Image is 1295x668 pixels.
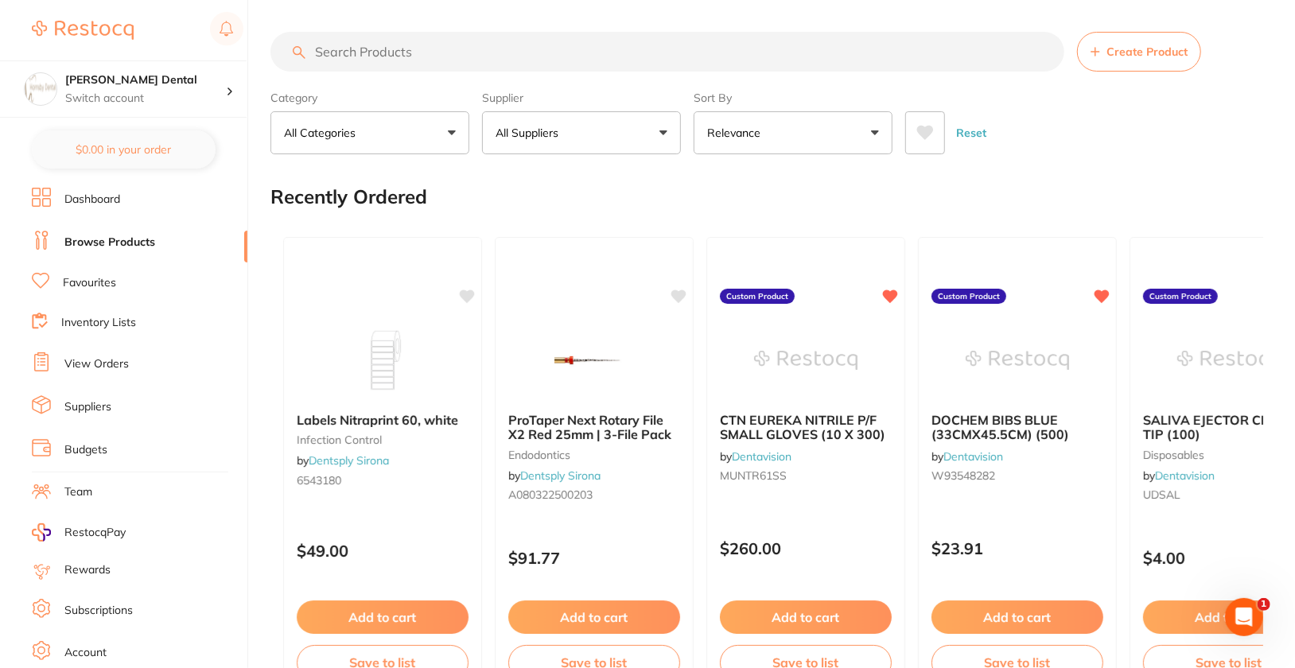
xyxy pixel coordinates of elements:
[542,320,646,400] img: ProTaper Next Rotary File X2 Red 25mm | 3-File Pack
[309,453,389,468] a: Dentsply Sirona
[65,72,226,88] h4: Hornsby Dental
[966,320,1069,400] img: DOCHEM BIBS BLUE (33CMX45.5CM) (500)
[931,539,1103,557] p: $23.91
[1143,289,1218,305] label: Custom Product
[508,468,601,483] span: by
[1258,598,1270,611] span: 1
[65,91,226,107] p: Switch account
[720,413,892,442] b: CTN EUREKA NITRILE P/F SMALL GLOVES (10 X 300)
[1143,468,1215,483] span: by
[754,320,857,400] img: CTN EUREKA NITRILE P/F SMALL GLOVES (10 X 300)
[931,289,1006,305] label: Custom Product
[1177,320,1281,400] img: SALIVA EJECTOR CLR/BLU TIP (100)
[694,91,892,105] label: Sort By
[508,413,680,442] b: ProTaper Next Rotary File X2 Red 25mm | 3-File Pack
[270,91,469,105] label: Category
[951,111,991,154] button: Reset
[331,320,434,400] img: Labels Nitraprint 60, white
[482,111,681,154] button: All Suppliers
[496,125,565,141] p: All Suppliers
[32,21,134,40] img: Restocq Logo
[720,449,791,464] span: by
[1077,32,1201,72] button: Create Product
[297,474,469,487] small: 6543180
[297,542,469,560] p: $49.00
[297,433,469,446] small: infection control
[64,525,126,541] span: RestocqPay
[508,449,680,461] small: endodontics
[32,523,126,542] a: RestocqPay
[64,442,107,458] a: Budgets
[64,603,133,619] a: Subscriptions
[297,600,469,634] button: Add to cart
[508,549,680,567] p: $91.77
[508,488,680,501] small: A080322500203
[508,600,680,634] button: Add to cart
[482,91,681,105] label: Supplier
[931,469,1103,482] small: W93548282
[32,130,216,169] button: $0.00 in your order
[931,413,1103,442] b: DOCHEM BIBS BLUE (33CMX45.5CM) (500)
[64,192,120,208] a: Dashboard
[61,315,136,331] a: Inventory Lists
[1106,45,1188,58] span: Create Product
[64,562,111,578] a: Rewards
[32,12,134,49] a: Restocq Logo
[64,645,107,661] a: Account
[1155,468,1215,483] a: Dentavision
[1225,598,1263,636] iframe: Intercom live chat
[64,399,111,415] a: Suppliers
[732,449,791,464] a: Dentavision
[297,413,469,427] b: Labels Nitraprint 60, white
[32,523,51,542] img: RestocqPay
[931,600,1103,634] button: Add to cart
[270,32,1064,72] input: Search Products
[720,289,795,305] label: Custom Product
[270,111,469,154] button: All Categories
[707,125,767,141] p: Relevance
[270,186,427,208] h2: Recently Ordered
[720,539,892,557] p: $260.00
[63,275,116,291] a: Favourites
[25,73,56,105] img: Hornsby Dental
[297,453,389,468] span: by
[520,468,601,483] a: Dentsply Sirona
[694,111,892,154] button: Relevance
[64,484,92,500] a: Team
[720,600,892,634] button: Add to cart
[284,125,362,141] p: All Categories
[64,235,155,250] a: Browse Products
[931,449,1003,464] span: by
[64,356,129,372] a: View Orders
[943,449,1003,464] a: Dentavision
[720,469,892,482] small: MUNTR61SS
